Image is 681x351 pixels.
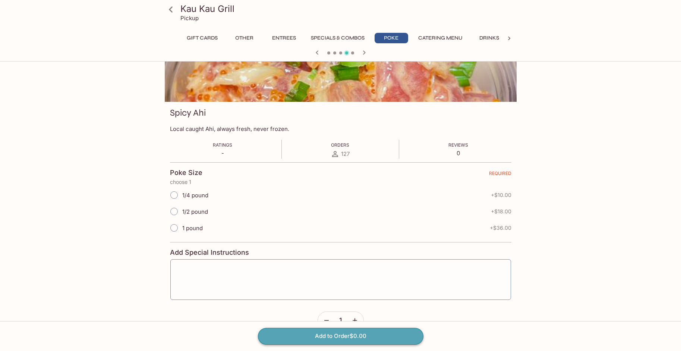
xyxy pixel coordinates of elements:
[170,107,206,119] h3: Spicy Ahi
[491,192,511,198] span: + $10.00
[183,33,222,43] button: Gift Cards
[339,316,342,325] span: 1
[182,225,203,232] span: 1 pound
[341,150,350,157] span: 127
[180,15,199,22] p: Pickup
[182,192,208,199] span: 1/4 pound
[165,3,517,102] div: Spicy Ahi
[213,142,232,148] span: Ratings
[258,328,423,344] button: Add to Order$0.00
[375,33,408,43] button: Poke
[228,33,261,43] button: Other
[170,169,202,177] h4: Poke Size
[331,142,349,148] span: Orders
[490,225,511,231] span: + $36.00
[414,33,467,43] button: Catering Menu
[180,3,514,15] h3: Kau Kau Grill
[489,170,511,179] span: REQUIRED
[182,208,208,215] span: 1/2 pound
[473,33,506,43] button: Drinks
[491,209,511,214] span: + $18.00
[170,125,511,132] p: Local caught Ahi, always fresh, never frozen.
[213,150,232,157] p: -
[448,150,468,157] p: 0
[448,142,468,148] span: Reviews
[170,248,511,257] h4: Add Special Instructions
[170,179,511,185] p: choose 1
[267,33,301,43] button: Entrees
[307,33,369,43] button: Specials & Combos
